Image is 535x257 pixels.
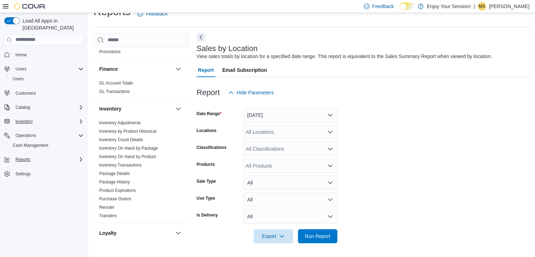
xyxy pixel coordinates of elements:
span: Purchase Orders [99,196,131,202]
p: | [473,2,475,11]
button: Home [1,50,87,60]
span: Home [15,52,27,58]
span: Promotions [99,49,121,55]
span: Package History [99,179,130,185]
a: Inventory Count Details [99,137,143,142]
div: Finance [94,79,188,99]
span: Catalog [15,105,30,110]
h3: Inventory [99,105,121,112]
span: Users [13,65,84,73]
span: Inventory Count Details [99,137,143,143]
label: Classifications [197,145,227,150]
button: [DATE] [243,108,337,122]
span: Transfers [99,213,117,219]
span: Users [15,66,26,72]
button: Loyalty [99,230,173,237]
a: Home [13,51,30,59]
span: Inventory [13,117,84,126]
span: Customers [15,90,36,96]
button: Users [1,64,87,74]
nav: Complex example [4,47,84,198]
input: Dark Mode [400,2,414,10]
span: MS [479,2,485,11]
button: Operations [1,131,87,140]
label: Is Delivery [197,212,218,218]
button: Open list of options [327,163,333,169]
span: Run Report [305,233,330,240]
label: Date Range [197,111,222,117]
p: Enjoy Your Session! [427,2,471,11]
span: Inventory [15,119,33,124]
button: Export [254,229,293,243]
button: Reports [13,155,33,164]
span: Settings [13,169,84,178]
a: Transfers [99,213,117,218]
button: Operations [13,131,39,140]
a: Settings [13,170,33,178]
button: All [243,209,337,224]
span: Operations [13,131,84,140]
span: Reports [15,157,30,162]
button: Open list of options [327,146,333,152]
button: Loyalty [174,229,183,237]
a: Reorder [99,205,114,210]
span: Email Subscription [222,63,267,77]
span: Reports [13,155,84,164]
button: Next [197,33,205,42]
a: Product Expirations [99,188,136,193]
a: Customers [13,89,39,98]
h3: Finance [99,65,118,73]
button: Cash Management [7,140,87,150]
span: Inventory Transactions [99,162,142,168]
img: Cova [14,3,46,10]
button: Catalog [13,103,33,112]
button: Users [13,65,29,73]
span: Cash Management [13,143,48,148]
span: Settings [15,171,31,177]
a: Inventory Transactions [99,163,142,168]
span: Inventory by Product Historical [99,128,157,134]
span: Load All Apps in [GEOGRAPHIC_DATA] [20,17,84,31]
span: Users [10,75,84,83]
button: Finance [99,65,173,73]
button: Inventory [99,105,173,112]
h3: Sales by Location [197,44,258,53]
span: Users [13,76,24,82]
button: Inventory [13,117,36,126]
a: Package Details [99,171,130,176]
a: Inventory by Product Historical [99,129,157,134]
span: Feedback [372,3,394,10]
button: All [243,176,337,190]
a: Promotions [99,49,121,54]
div: View sales totals by location for a specified date range. This report is equivalent to the Sales ... [197,53,492,60]
label: Sale Type [197,178,216,184]
button: Reports [1,155,87,164]
span: Catalog [13,103,84,112]
a: Users [10,75,26,83]
button: Customers [1,88,87,98]
button: Inventory [1,117,87,126]
label: Locations [197,128,217,133]
button: Users [7,74,87,84]
a: GL Account Totals [99,81,133,86]
a: GL Transactions [99,89,130,94]
button: Run Report [298,229,337,243]
div: Inventory [94,119,188,223]
h3: Report [197,88,220,97]
span: Operations [15,133,36,138]
span: Inventory Adjustments [99,120,141,126]
span: Customers [13,89,84,98]
div: Melissa Sampson [478,2,486,11]
button: Hide Parameters [225,86,276,100]
button: Open list of options [327,129,333,135]
button: All [243,193,337,207]
span: Export [258,229,289,243]
a: Inventory On Hand by Product [99,154,156,159]
button: Settings [1,169,87,179]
